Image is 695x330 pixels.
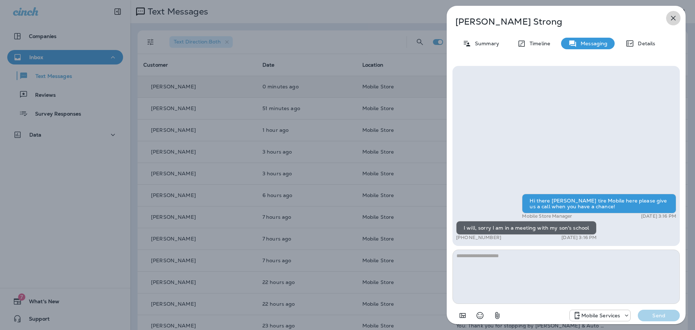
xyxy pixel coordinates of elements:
[455,308,470,323] button: Add in a premade template
[641,213,676,219] p: [DATE] 3:16 PM
[581,313,620,318] p: Mobile Services
[456,235,501,241] p: [PHONE_NUMBER]
[577,41,607,46] p: Messaging
[473,308,487,323] button: Select an emoji
[471,41,499,46] p: Summary
[456,221,597,235] div: I will, sorry I am in a meeting with my son's school
[522,213,572,219] p: Mobile Store Manager
[634,41,655,46] p: Details
[522,194,676,213] div: Hi there [PERSON_NAME] tire Mobile here please give us a call when you have a chance!
[561,235,597,241] p: [DATE] 3:16 PM
[570,311,630,320] div: +1 (402) 537-0264
[526,41,550,46] p: Timeline
[455,17,653,27] p: [PERSON_NAME] Strong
